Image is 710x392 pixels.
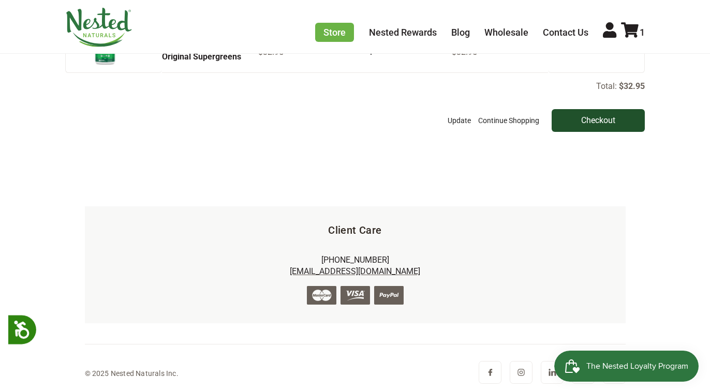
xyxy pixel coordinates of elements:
[85,367,179,380] div: © 2025 Nested Naturals Inc.
[621,27,645,38] a: 1
[65,8,132,47] img: Nested Naturals
[640,27,645,38] span: 1
[315,23,354,42] a: Store
[476,109,542,132] a: Continue Shopping
[552,109,645,132] input: Checkout
[554,351,700,382] iframe: Button to open loyalty program pop-up
[369,27,437,38] a: Nested Rewards
[543,27,588,38] a: Contact Us
[484,27,528,38] a: Wholesale
[619,81,645,91] p: $32.95
[290,266,420,276] a: [EMAIL_ADDRESS][DOMAIN_NAME]
[101,223,609,237] h5: Client Care
[307,286,404,305] img: credit-cards.png
[451,27,470,38] a: Blog
[321,255,389,265] a: [PHONE_NUMBER]
[445,109,474,132] button: Update
[65,81,645,131] div: Total:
